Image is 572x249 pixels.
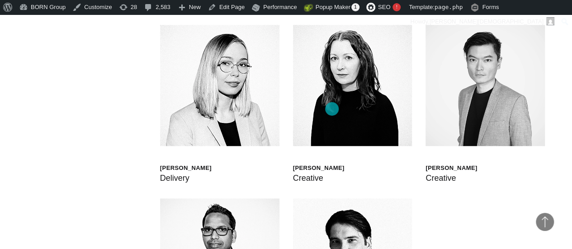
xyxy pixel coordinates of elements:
span: page.php [435,4,463,10]
img: Walt Drkula [160,25,279,146]
a: Howdy, [407,14,558,29]
div: Creative [425,172,477,184]
img: Jen Higgins [293,25,412,146]
button: Back to Top [536,213,554,231]
img: Daniel Ng [425,25,545,146]
div: Creative [293,172,345,184]
div: Delivery [160,172,212,184]
span: SEO [378,4,390,10]
span: [PERSON_NAME][DEMOGRAPHIC_DATA] [430,18,544,25]
div: ! [392,3,401,11]
span: 1 [351,3,359,11]
div: [PERSON_NAME] [425,164,477,172]
div: [PERSON_NAME] [293,164,345,172]
div: [PERSON_NAME] [160,164,212,172]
